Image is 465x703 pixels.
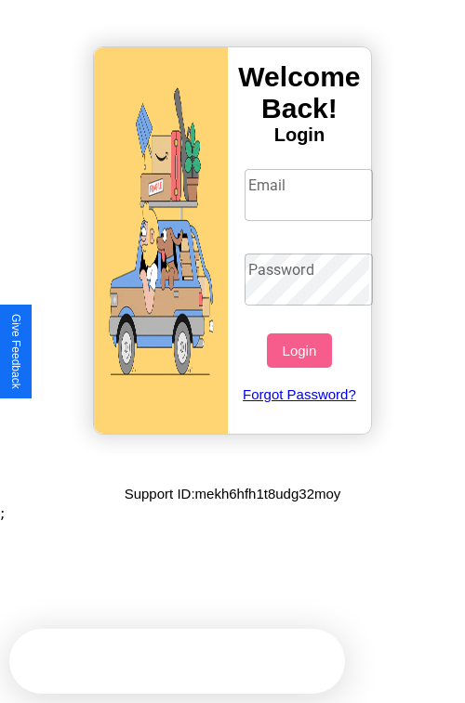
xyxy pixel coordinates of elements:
[228,124,371,146] h4: Login
[94,47,228,434] img: gif
[9,629,345,694] iframe: Intercom live chat discovery launcher
[19,640,63,684] iframe: Intercom live chat
[228,61,371,124] h3: Welcome Back!
[125,481,341,506] p: Support ID: mekh6hfh1t8udg32moy
[267,333,331,368] button: Login
[235,368,365,421] a: Forgot Password?
[9,314,22,389] div: Give Feedback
